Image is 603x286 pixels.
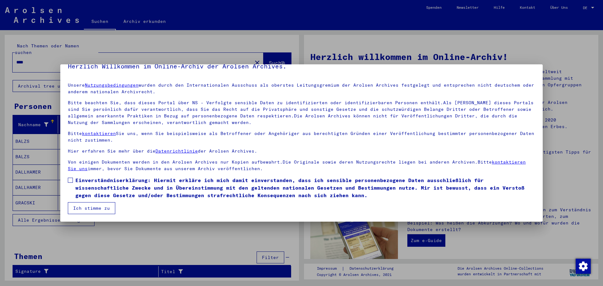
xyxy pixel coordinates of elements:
[68,130,535,143] p: Bitte Sie uns, wenn Sie beispielsweise als Betroffener oder Angehöriger aus berechtigten Gründen ...
[155,148,198,154] a: Datenrichtlinie
[68,100,535,126] p: Bitte beachten Sie, dass dieses Portal über NS - Verfolgte sensible Daten zu identifizierten oder...
[82,131,116,136] a: kontaktieren
[75,176,535,199] span: Einverständniserklärung: Hiermit erkläre ich mich damit einverstanden, dass ich sensible personen...
[68,61,535,71] h5: Herzlich Willkommen im Online-Archiv der Arolsen Archives.
[68,202,115,214] button: Ich stimme zu
[68,148,535,154] p: Hier erfahren Sie mehr über die der Arolsen Archives.
[68,82,535,95] p: Unsere wurden durch den Internationalen Ausschuss als oberstes Leitungsgremium der Arolsen Archiv...
[68,159,535,172] p: Von einigen Dokumenten werden in den Arolsen Archives nur Kopien aufbewahrt.Die Originale sowie d...
[576,259,591,274] img: Zustimmung ändern
[68,159,526,171] a: kontaktieren Sie uns
[85,82,139,88] a: Nutzungsbedingungen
